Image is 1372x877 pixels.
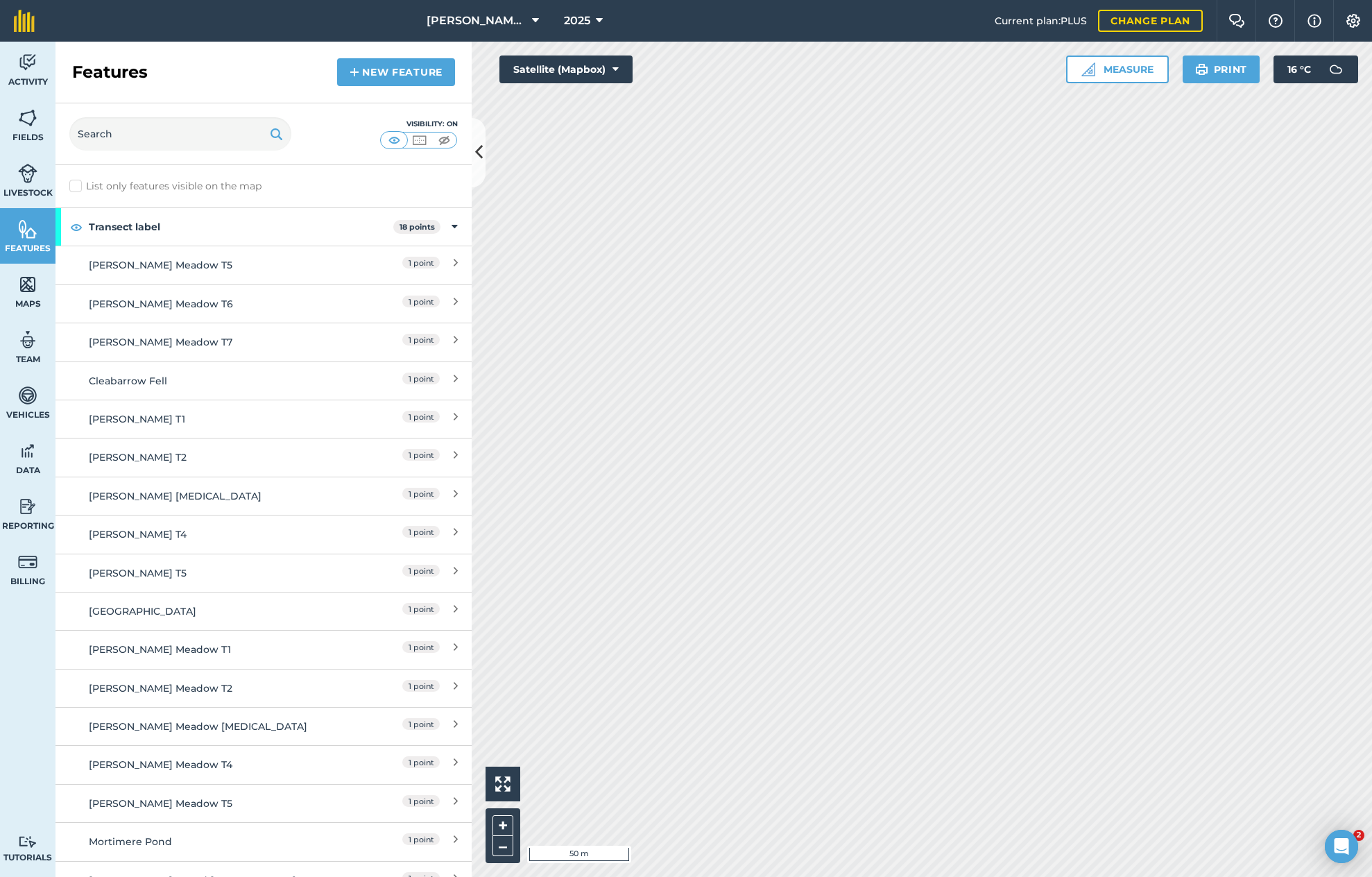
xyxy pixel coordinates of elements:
div: [PERSON_NAME] Meadow [MEDICAL_DATA] [89,719,335,734]
img: svg+xml;base64,PHN2ZyB4bWxucz0iaHR0cDovL3d3dy53My5vcmcvMjAwMC9zdmciIHdpZHRoPSIxOSIgaGVpZ2h0PSIyNC... [270,126,283,142]
a: [PERSON_NAME] T41 point [55,515,472,553]
span: 16 ° C [1287,56,1311,83]
span: Current plan : PLUS [995,13,1087,28]
a: [PERSON_NAME] T51 point [55,554,472,592]
div: [PERSON_NAME] Meadow T7 [89,334,335,350]
div: [PERSON_NAME] T2 [89,450,335,465]
div: [PERSON_NAME] Meadow T1 [89,642,335,657]
img: A cog icon [1345,14,1362,28]
img: svg+xml;base64,PHN2ZyB4bWxucz0iaHR0cDovL3d3dy53My5vcmcvMjAwMC9zdmciIHdpZHRoPSIxNyIgaGVpZ2h0PSIxNy... [1307,12,1321,29]
a: [PERSON_NAME] Meadow T21 point [55,669,472,707]
img: svg+xml;base64,PD94bWwgdmVyc2lvbj0iMS4wIiBlbmNvZGluZz0idXRmLTgiPz4KPCEtLSBHZW5lcmF0b3I6IEFkb2JlIE... [18,330,37,350]
div: Cleabarrow Fell [89,373,335,389]
div: Transect label18 points [55,208,472,246]
div: [PERSON_NAME] [MEDICAL_DATA] [89,488,335,504]
button: 16 °C [1274,56,1358,83]
div: Mortimere Pond [89,834,335,849]
span: 1 point [402,257,440,269]
span: 1 point [402,641,440,653]
a: [GEOGRAPHIC_DATA]1 point [55,592,472,630]
label: List only features visible on the map [69,179,261,194]
span: 1 point [402,373,440,384]
span: 1 point [402,833,440,845]
span: 1 point [402,526,440,538]
img: svg+xml;base64,PD94bWwgdmVyc2lvbj0iMS4wIiBlbmNvZGluZz0idXRmLTgiPz4KPCEtLSBHZW5lcmF0b3I6IEFkb2JlIE... [18,496,37,517]
img: A question mark icon [1267,14,1284,28]
img: Four arrows, one pointing top left, one top right, one bottom right and the last bottom left [495,776,511,792]
span: 1 point [402,488,440,500]
img: svg+xml;base64,PHN2ZyB4bWxucz0iaHR0cDovL3d3dy53My5vcmcvMjAwMC9zdmciIHdpZHRoPSIxOCIgaGVpZ2h0PSIyNC... [70,219,83,235]
img: svg+xml;base64,PHN2ZyB4bWxucz0iaHR0cDovL3d3dy53My5vcmcvMjAwMC9zdmciIHdpZHRoPSI1MCIgaGVpZ2h0PSI0MC... [386,133,403,147]
a: [PERSON_NAME] Meadow T11 point [55,630,472,668]
span: 1 point [402,795,440,807]
a: Cleabarrow Fell1 point [55,361,472,400]
img: svg+xml;base64,PHN2ZyB4bWxucz0iaHR0cDovL3d3dy53My5vcmcvMjAwMC9zdmciIHdpZHRoPSIxNCIgaGVpZ2h0PSIyNC... [350,64,359,80]
div: [PERSON_NAME] T4 [89,527,335,542]
div: Open Intercom Messenger [1325,830,1358,863]
a: [PERSON_NAME] Meadow T51 point [55,784,472,822]
div: [PERSON_NAME] Meadow T2 [89,681,335,696]
a: [PERSON_NAME] Meadow T51 point [55,246,472,284]
img: Ruler icon [1081,62,1095,76]
span: 2025 [564,12,590,29]
input: Search [69,117,291,151]
span: 1 point [402,296,440,307]
div: Visibility: On [380,119,458,130]
span: 1 point [402,334,440,346]
button: + [492,815,513,836]
span: 1 point [402,756,440,768]
img: svg+xml;base64,PHN2ZyB4bWxucz0iaHR0cDovL3d3dy53My5vcmcvMjAwMC9zdmciIHdpZHRoPSI1MCIgaGVpZ2h0PSI0MC... [411,133,428,147]
button: Measure [1066,56,1169,83]
a: [PERSON_NAME] Meadow T61 point [55,284,472,323]
a: New feature [337,58,455,86]
img: svg+xml;base64,PHN2ZyB4bWxucz0iaHR0cDovL3d3dy53My5vcmcvMjAwMC9zdmciIHdpZHRoPSIxOSIgaGVpZ2h0PSIyNC... [1195,61,1208,78]
img: Two speech bubbles overlapping with the left bubble in the forefront [1228,14,1245,28]
img: svg+xml;base64,PD94bWwgdmVyc2lvbj0iMS4wIiBlbmNvZGluZz0idXRmLTgiPz4KPCEtLSBHZW5lcmF0b3I6IEFkb2JlIE... [18,835,37,849]
div: [PERSON_NAME] T5 [89,565,335,581]
div: [PERSON_NAME] Meadow T5 [89,257,335,273]
img: svg+xml;base64,PD94bWwgdmVyc2lvbj0iMS4wIiBlbmNvZGluZz0idXRmLTgiPz4KPCEtLSBHZW5lcmF0b3I6IEFkb2JlIE... [18,441,37,461]
div: [PERSON_NAME] Meadow T6 [89,296,335,312]
span: 1 point [402,680,440,692]
a: [PERSON_NAME] Meadow [MEDICAL_DATA]1 point [55,707,472,745]
button: Print [1183,56,1260,83]
span: 2 [1353,830,1364,841]
button: – [492,836,513,856]
img: svg+xml;base64,PD94bWwgdmVyc2lvbj0iMS4wIiBlbmNvZGluZz0idXRmLTgiPz4KPCEtLSBHZW5lcmF0b3I6IEFkb2JlIE... [1322,56,1350,83]
img: svg+xml;base64,PD94bWwgdmVyc2lvbj0iMS4wIiBlbmNvZGluZz0idXRmLTgiPz4KPCEtLSBHZW5lcmF0b3I6IEFkb2JlIE... [18,385,37,406]
a: [PERSON_NAME] Meadow T41 point [55,745,472,783]
span: 1 point [402,603,440,615]
a: [PERSON_NAME] Meadow T71 point [55,323,472,361]
a: Change plan [1098,10,1203,32]
div: [PERSON_NAME] Meadow T4 [89,757,335,772]
span: [PERSON_NAME][GEOGRAPHIC_DATA] [427,12,526,29]
img: svg+xml;base64,PHN2ZyB4bWxucz0iaHR0cDovL3d3dy53My5vcmcvMjAwMC9zdmciIHdpZHRoPSI1NiIgaGVpZ2h0PSI2MC... [18,274,37,295]
h2: Features [72,61,148,83]
div: [PERSON_NAME] T1 [89,411,335,427]
strong: 18 points [400,222,435,232]
img: svg+xml;base64,PHN2ZyB4bWxucz0iaHR0cDovL3d3dy53My5vcmcvMjAwMC9zdmciIHdpZHRoPSI1NiIgaGVpZ2h0PSI2MC... [18,108,37,128]
img: svg+xml;base64,PD94bWwgdmVyc2lvbj0iMS4wIiBlbmNvZGluZz0idXRmLTgiPz4KPCEtLSBHZW5lcmF0b3I6IEFkb2JlIE... [18,52,37,73]
img: svg+xml;base64,PHN2ZyB4bWxucz0iaHR0cDovL3d3dy53My5vcmcvMjAwMC9zdmciIHdpZHRoPSI1NiIgaGVpZ2h0PSI2MC... [18,219,37,239]
button: Satellite (Mapbox) [499,56,633,83]
div: [GEOGRAPHIC_DATA] [89,604,335,619]
a: [PERSON_NAME] [MEDICAL_DATA]1 point [55,477,472,515]
strong: Transect label [89,208,393,246]
a: Mortimere Pond1 point [55,822,472,860]
div: [PERSON_NAME] Meadow T5 [89,796,335,811]
img: svg+xml;base64,PD94bWwgdmVyc2lvbj0iMS4wIiBlbmNvZGluZz0idXRmLTgiPz4KPCEtLSBHZW5lcmF0b3I6IEFkb2JlIE... [18,552,37,572]
a: [PERSON_NAME] T11 point [55,400,472,438]
span: 1 point [402,411,440,423]
span: 1 point [402,565,440,577]
a: [PERSON_NAME] T21 point [55,438,472,476]
span: 1 point [402,449,440,461]
img: svg+xml;base64,PHN2ZyB4bWxucz0iaHR0cDovL3d3dy53My5vcmcvMjAwMC9zdmciIHdpZHRoPSI1MCIgaGVpZ2h0PSI0MC... [436,133,453,147]
img: fieldmargin Logo [14,10,35,32]
img: svg+xml;base64,PD94bWwgdmVyc2lvbj0iMS4wIiBlbmNvZGluZz0idXRmLTgiPz4KPCEtLSBHZW5lcmF0b3I6IEFkb2JlIE... [18,163,37,184]
span: 1 point [402,718,440,730]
